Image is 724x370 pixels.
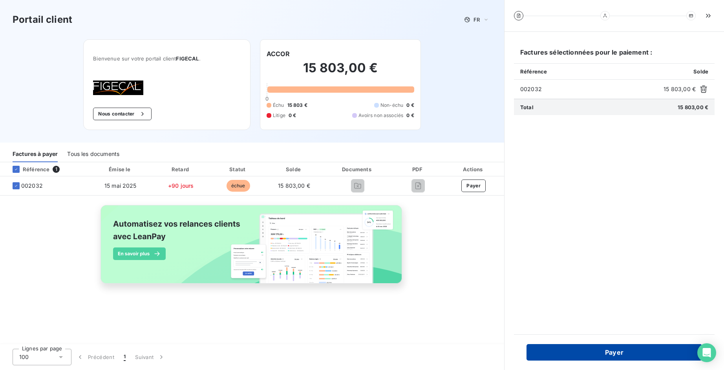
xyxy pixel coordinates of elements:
button: Suivant [130,349,170,365]
div: Statut [212,165,265,173]
span: 0 € [289,112,296,119]
span: Avoirs non associés [358,112,403,119]
span: 1 [124,353,126,361]
span: 15 803 € [287,102,307,109]
span: Total [520,104,534,110]
div: Émise le [91,165,151,173]
span: Litige [273,112,285,119]
span: Référence [520,68,547,75]
div: PDF [395,165,441,173]
div: Retard [154,165,208,173]
span: +90 jours [168,182,194,189]
div: Factures à payer [13,146,58,162]
div: Solde [268,165,320,173]
span: FIGECAL [176,55,199,62]
button: Payer [527,344,702,361]
span: Bienvenue sur votre portail client . [93,55,241,62]
img: Company logo [93,81,143,95]
img: banner [93,200,411,297]
button: Payer [461,180,486,192]
span: 1 [53,166,60,173]
span: 0 [265,95,269,102]
span: Non-échu [380,102,403,109]
span: 100 [19,353,29,361]
h6: ACCOR [267,49,290,59]
h3: Portail client [13,13,72,27]
span: Échu [273,102,284,109]
div: Tous les documents [67,146,119,162]
span: 15 mai 2025 [104,182,137,189]
div: Actions [444,165,503,173]
span: 15 803,00 € [278,182,310,189]
div: Documents [323,165,392,173]
h2: 15 803,00 € [267,60,414,84]
button: Précédent [71,349,119,365]
span: 0 € [406,102,414,109]
span: Solde [693,68,708,75]
div: Open Intercom Messenger [697,343,716,362]
button: 1 [119,349,130,365]
span: 0 € [406,112,414,119]
span: FR [474,16,480,23]
span: échue [227,180,250,192]
div: Référence [6,166,49,173]
button: Nous contacter [93,108,151,120]
span: 15 803,00 € [664,85,696,93]
span: 002032 [21,182,43,190]
span: 002032 [520,85,660,93]
span: 15 803,00 € [678,104,708,110]
h6: Factures sélectionnées pour le paiement : [514,48,715,63]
